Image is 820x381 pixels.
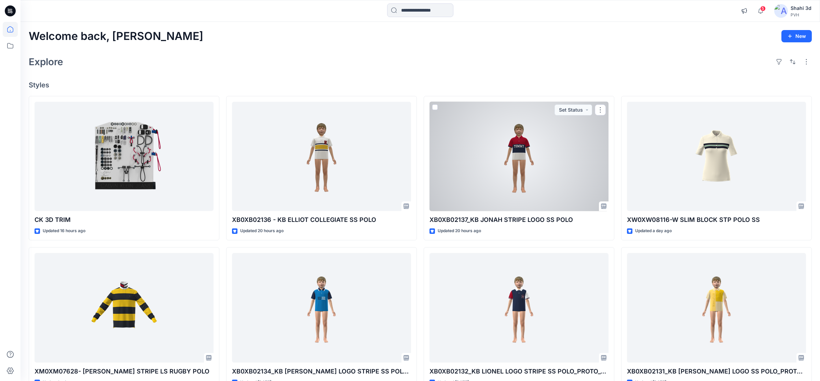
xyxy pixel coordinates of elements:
[35,253,214,363] a: XM0XM07628- M LEWIS STRIPE LS RUGBY POLO
[627,215,806,225] p: XW0XW08116-W SLIM BLOCK STP POLO SS
[35,215,214,225] p: CK 3D TRIM
[635,227,672,235] p: Updated a day ago
[35,367,214,376] p: XM0XM07628- [PERSON_NAME] STRIPE LS RUGBY POLO
[232,253,411,363] a: XB0XB02134_KB MASON LOGO STRIPE SS POLO_PROTO_V01
[429,253,609,363] a: XB0XB02132_KB LIONEL LOGO STRIPE SS POLO_PROTO_V01
[429,367,609,376] p: XB0XB02132_KB LIONEL LOGO STRIPE SS POLO_PROTO_V01
[29,81,812,89] h4: Styles
[29,30,203,43] h2: Welcome back, [PERSON_NAME]
[429,215,609,225] p: XB0XB02137_KB JONAH STRIPE LOGO SS POLO
[791,12,811,17] div: PVH
[438,227,481,235] p: Updated 20 hours ago
[232,102,411,211] a: XB0XB02136 - KB ELLIOT COLLEGIATE SS POLO
[43,227,85,235] p: Updated 16 hours ago
[429,102,609,211] a: XB0XB02137_KB JONAH STRIPE LOGO SS POLO
[240,227,284,235] p: Updated 20 hours ago
[791,4,811,12] div: Shahi 3d
[627,102,806,211] a: XW0XW08116-W SLIM BLOCK STP POLO SS
[627,367,806,376] p: XB0XB02131_KB [PERSON_NAME] LOGO SS POLO_PROTO_V01
[232,367,411,376] p: XB0XB02134_KB [PERSON_NAME] LOGO STRIPE SS POLO_PROTO_V01
[760,6,766,11] span: 5
[781,30,812,42] button: New
[774,4,788,18] img: avatar
[627,253,806,363] a: XB0XB02131_KB NEVILLE LOGO SS POLO_PROTO_V01
[35,102,214,211] a: CK 3D TRIM
[29,56,63,67] h2: Explore
[232,215,411,225] p: XB0XB02136 - KB ELLIOT COLLEGIATE SS POLO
